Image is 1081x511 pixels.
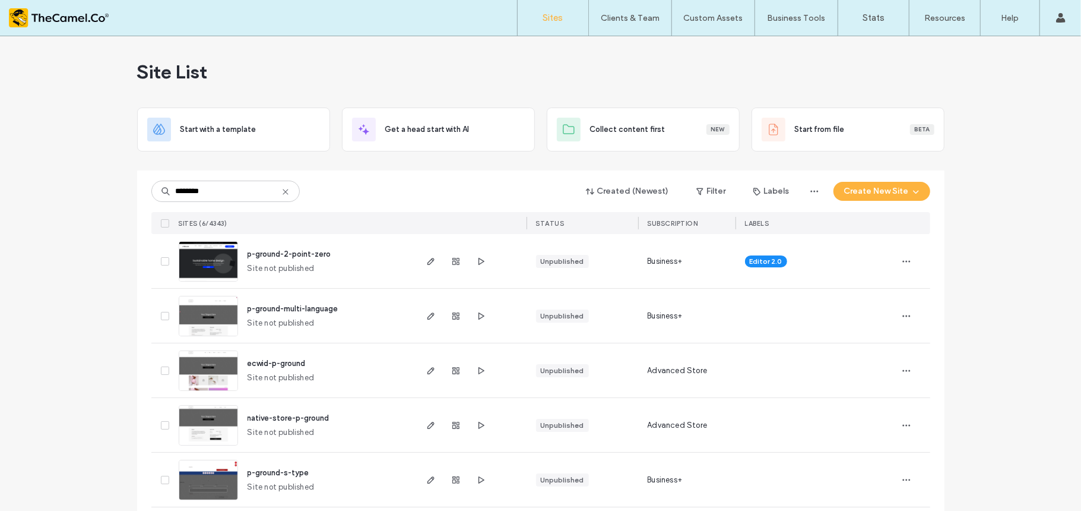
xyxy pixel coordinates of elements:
span: Get a head start with AI [385,124,470,135]
span: Collect content first [590,124,665,135]
label: Stats [863,12,885,23]
div: Unpublished [541,311,584,321]
span: Site not published [248,427,315,439]
label: Clients & Team [601,13,660,23]
span: Start from file [795,124,845,135]
div: Unpublished [541,256,584,267]
span: Business+ [648,474,683,486]
div: Start from fileBeta [752,108,944,152]
span: Business+ [648,310,683,322]
button: Filter [684,182,738,201]
div: New [706,124,730,135]
span: STATUS [536,219,565,228]
button: Labels [743,182,800,201]
a: native-store-p-ground [248,414,329,422]
label: Custom Assets [684,13,743,23]
span: Advanced Store [648,365,708,377]
div: Unpublished [541,365,584,376]
span: Start with a template [180,124,256,135]
div: Get a head start with AI [342,108,535,152]
div: Start with a template [137,108,330,152]
span: Site not published [248,481,315,493]
a: p-ground-s-type [248,468,309,477]
span: Site not published [248,372,315,384]
span: Business+ [648,255,683,267]
span: LABELS [745,219,769,228]
a: p-ground-multi-language [248,304,338,313]
button: Create New Site [833,182,930,201]
div: Unpublished [541,475,584,485]
label: Sites [543,12,563,23]
span: Editor 2.0 [750,256,782,267]
div: Beta [910,124,934,135]
a: ecwid-p-ground [248,359,306,368]
span: SUBSCRIPTION [648,219,698,228]
div: Collect content firstNew [547,108,740,152]
label: Business Tools [768,13,826,23]
span: Site not published [248,317,315,329]
span: Site List [137,60,208,84]
span: Help [27,8,51,19]
button: Created (Newest) [576,182,680,201]
div: Unpublished [541,420,584,431]
span: Advanced Store [648,419,708,431]
span: SITES (6/4343) [179,219,227,228]
label: Help [1001,13,1019,23]
a: p-ground-2-point-zero [248,250,331,258]
label: Resources [924,13,965,23]
span: Site not published [248,263,315,275]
